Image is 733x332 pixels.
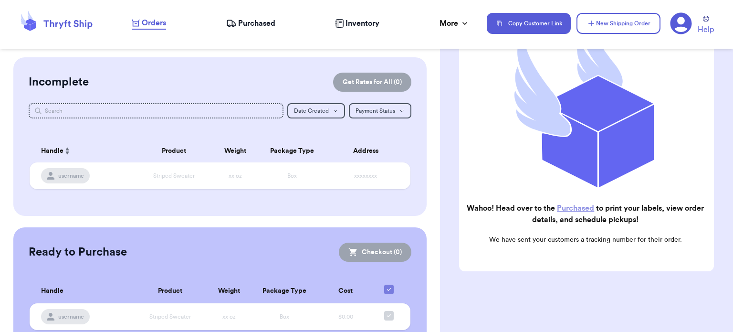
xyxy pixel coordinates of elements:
[333,73,411,92] button: Get Rates for All (0)
[238,18,275,29] span: Purchased
[318,279,373,303] th: Cost
[222,314,236,320] span: xx oz
[41,146,63,156] span: Handle
[467,235,704,245] p: We have sent your customers a tracking number for their order.
[698,16,714,35] a: Help
[338,314,353,320] span: $0.00
[133,279,207,303] th: Product
[142,17,166,29] span: Orders
[29,103,283,118] input: Search
[58,172,84,180] span: username
[207,279,251,303] th: Weight
[229,173,242,179] span: xx oz
[698,24,714,35] span: Help
[487,13,571,34] button: Copy Customer Link
[557,204,594,212] a: Purchased
[346,18,379,29] span: Inventory
[349,103,411,118] button: Payment Status
[258,139,327,162] th: Package Type
[440,18,470,29] div: More
[356,108,395,114] span: Payment Status
[354,173,377,179] span: xxxxxxxx
[29,245,127,260] h2: Ready to Purchase
[153,173,195,179] span: Striped Sweater
[287,173,297,179] span: Box
[280,314,289,320] span: Box
[335,18,379,29] a: Inventory
[339,243,411,262] button: Checkout (0)
[287,103,345,118] button: Date Created
[467,203,704,225] h2: Wahoo! Head over to the to print your labels, view order details, and schedule pickups!
[226,18,275,29] a: Purchased
[251,279,318,303] th: Package Type
[149,314,191,320] span: Striped Sweater
[58,313,84,321] span: username
[136,139,212,162] th: Product
[29,75,89,90] h2: Incomplete
[63,145,71,157] button: Sort ascending
[41,286,63,296] span: Handle
[212,139,258,162] th: Weight
[132,17,166,30] a: Orders
[326,139,410,162] th: Address
[576,13,660,34] button: New Shipping Order
[294,108,329,114] span: Date Created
